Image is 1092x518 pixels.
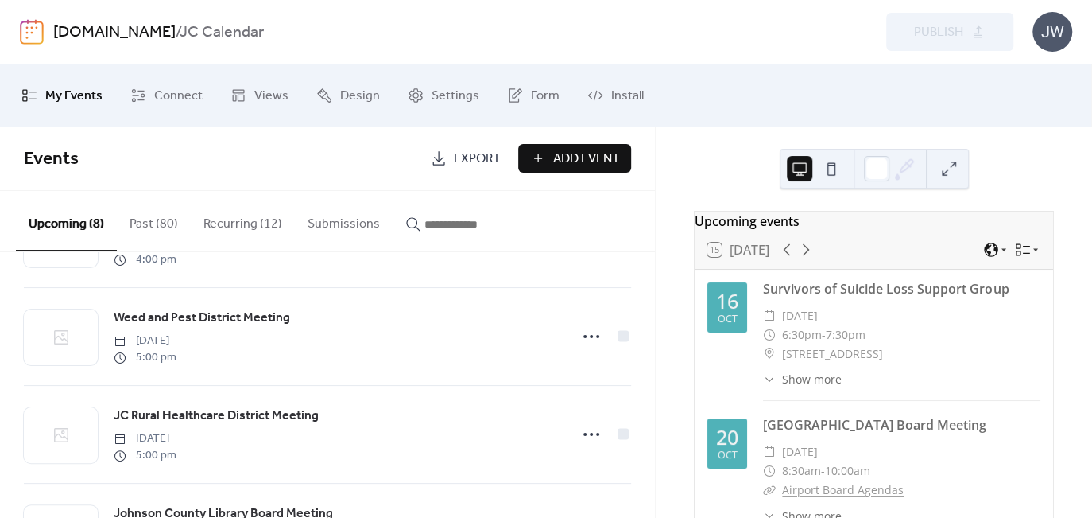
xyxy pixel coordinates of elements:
[763,442,776,462] div: ​
[782,345,883,364] span: [STREET_ADDRESS]
[118,71,215,120] a: Connect
[718,314,738,325] div: Oct
[763,416,986,434] a: [GEOGRAPHIC_DATA] Board Meeting
[716,291,738,311] div: 16
[114,447,176,464] span: 5:00 pm
[716,427,738,447] div: 20
[782,306,818,325] span: [DATE]
[763,371,776,388] div: ​
[114,349,176,366] span: 5:00 pm
[531,84,560,109] span: Form
[763,481,776,500] div: ​
[782,462,821,481] span: 8:30am
[10,71,114,120] a: My Events
[114,251,176,268] span: 4:00 pm
[114,430,176,447] span: [DATE]
[763,345,776,364] div: ​
[552,150,619,169] span: Add Event
[432,84,479,109] span: Settings
[822,325,826,345] span: -
[611,84,644,109] span: Install
[419,144,512,173] a: Export
[718,450,738,461] div: Oct
[117,191,191,250] button: Past (80)
[825,462,870,481] span: 10:00am
[340,84,380,109] span: Design
[176,18,180,48] b: /
[219,71,300,120] a: Views
[24,142,79,177] span: Events
[763,462,776,481] div: ​
[782,442,818,462] span: [DATE]
[114,406,319,426] a: JC Rural Healthcare District Meeting
[396,71,491,120] a: Settings
[154,84,203,109] span: Connect
[695,212,1053,231] div: Upcoming events
[453,150,500,169] span: Export
[53,18,176,48] a: [DOMAIN_NAME]
[254,84,288,109] span: Views
[304,71,392,120] a: Design
[45,84,103,109] span: My Events
[114,407,319,426] span: JC Rural Healthcare District Meeting
[114,333,176,349] span: [DATE]
[1032,12,1072,52] div: JW
[763,279,1040,298] div: Survivors of Suicide Loss Support Group
[180,18,264,48] b: JC Calendar
[20,19,44,45] img: logo
[16,191,117,251] button: Upcoming (8)
[114,308,290,329] a: Weed and Pest District Meeting
[191,191,295,250] button: Recurring (12)
[763,371,842,388] button: ​Show more
[826,325,865,345] span: 7:30pm
[782,325,822,345] span: 6:30pm
[295,191,393,250] button: Submissions
[495,71,571,120] a: Form
[782,371,842,388] span: Show more
[763,325,776,345] div: ​
[518,144,631,173] button: Add Event
[575,71,656,120] a: Install
[821,462,825,481] span: -
[782,482,904,497] a: Airport Board Agendas
[763,306,776,325] div: ​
